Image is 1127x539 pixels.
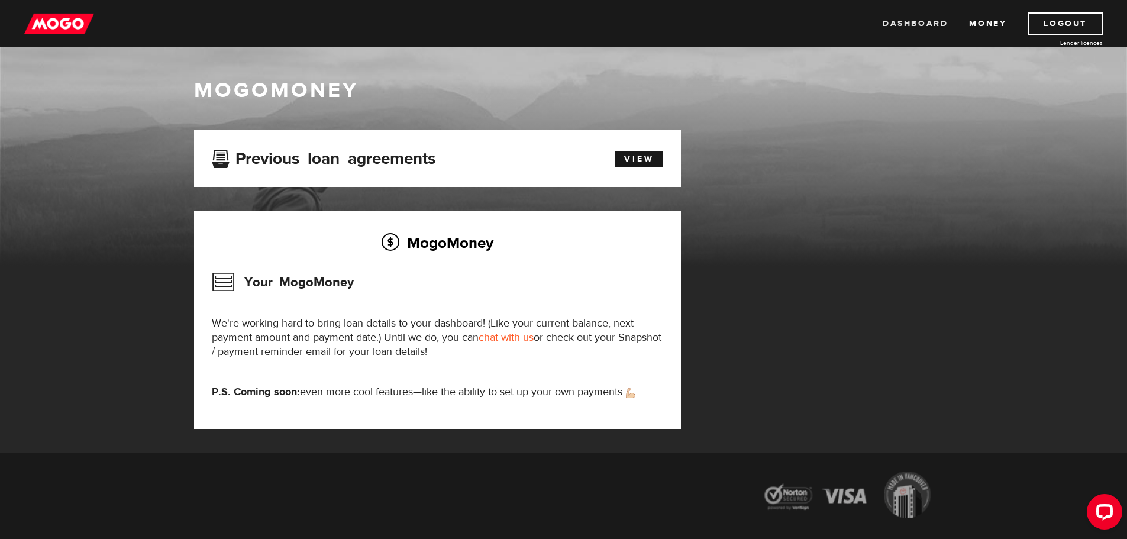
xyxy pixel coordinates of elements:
[212,149,435,164] h3: Previous loan agreements
[883,12,948,35] a: Dashboard
[212,385,663,399] p: even more cool features—like the ability to set up your own payments
[212,385,300,399] strong: P.S. Coming soon:
[1077,489,1127,539] iframe: LiveChat chat widget
[479,331,534,344] a: chat with us
[212,317,663,359] p: We're working hard to bring loan details to your dashboard! (Like your current balance, next paym...
[1014,38,1103,47] a: Lender licences
[615,151,663,167] a: View
[212,267,354,298] h3: Your MogoMoney
[969,12,1006,35] a: Money
[212,230,663,255] h2: MogoMoney
[24,12,94,35] img: mogo_logo-11ee424be714fa7cbb0f0f49df9e16ec.png
[194,78,934,103] h1: MogoMoney
[1028,12,1103,35] a: Logout
[753,463,942,530] img: legal-icons-92a2ffecb4d32d839781d1b4e4802d7b.png
[626,388,635,398] img: strong arm emoji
